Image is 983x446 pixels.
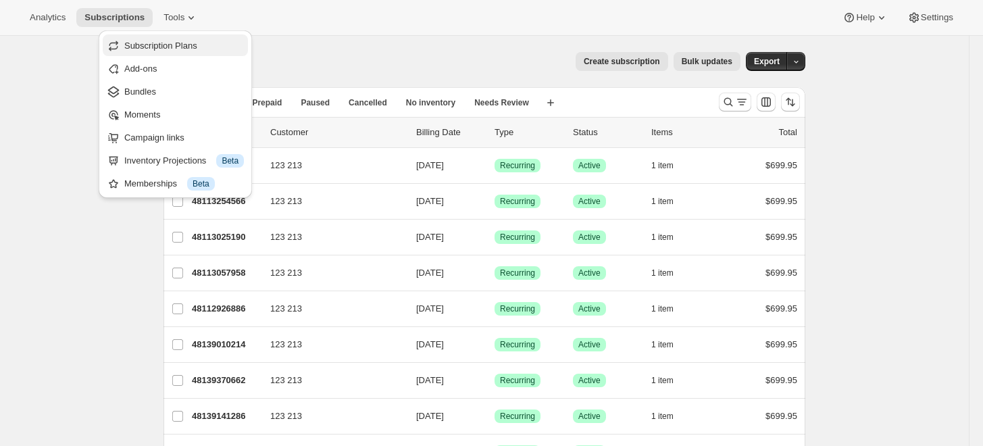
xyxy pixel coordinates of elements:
p: Customer [270,126,405,139]
button: 123 213 [262,334,397,355]
button: 123 213 [262,191,397,212]
span: [DATE] [416,232,444,242]
span: Bulk updates [682,56,732,67]
span: $699.95 [765,196,797,206]
div: 48113025190123 213[DATE]SuccessRecurringSuccessActive1 item$699.95 [192,228,797,247]
button: Memberships [103,172,248,194]
span: 123 213 [270,302,302,316]
button: 123 213 [262,405,397,427]
span: 1 item [651,375,674,386]
p: 48113057958 [192,266,259,280]
button: Sort the results [781,93,800,111]
button: 123 213 [262,155,397,176]
span: Tools [163,12,184,23]
span: Subscriptions [84,12,145,23]
span: Active [578,232,601,243]
div: Inventory Projections [124,154,244,168]
button: Bulk updates [674,52,740,71]
span: [DATE] [416,375,444,385]
span: Recurring [500,375,535,386]
button: Bundles [103,80,248,102]
span: Active [578,160,601,171]
span: [DATE] [416,268,444,278]
span: Prepaid [252,97,282,108]
span: Recurring [500,196,535,207]
span: Active [578,303,601,314]
span: Active [578,268,601,278]
span: Beta [222,155,238,166]
span: 123 213 [270,266,302,280]
button: 1 item [651,264,688,282]
span: Beta [193,178,209,189]
span: Export [754,56,780,67]
div: IDCustomerBilling DateTypeStatusItemsTotal [192,126,797,139]
span: Paused [301,97,330,108]
button: Analytics [22,8,74,27]
span: Active [578,375,601,386]
span: Campaign links [124,132,184,143]
button: Help [834,8,896,27]
span: Help [856,12,874,23]
span: 123 213 [270,230,302,244]
span: 123 213 [270,374,302,387]
div: Type [495,126,562,139]
div: 48113057958123 213[DATE]SuccessRecurringSuccessActive1 item$699.95 [192,264,797,282]
span: [DATE] [416,303,444,314]
button: 123 213 [262,226,397,248]
button: Campaign links [103,126,248,148]
span: 123 213 [270,195,302,208]
span: Bundles [124,86,156,97]
span: 1 item [651,339,674,350]
span: Recurring [500,268,535,278]
span: 1 item [651,411,674,422]
span: Recurring [500,232,535,243]
span: Active [578,411,601,422]
span: 1 item [651,160,674,171]
span: Create subscription [584,56,660,67]
span: Settings [921,12,953,23]
span: Recurring [500,303,535,314]
button: 1 item [651,407,688,426]
p: 48112926886 [192,302,259,316]
span: $699.95 [765,232,797,242]
span: [DATE] [416,411,444,421]
button: 1 item [651,299,688,318]
button: 1 item [651,335,688,354]
button: Add-ons [103,57,248,79]
span: Recurring [500,339,535,350]
div: 48139370662123 213[DATE]SuccessRecurringSuccessActive1 item$699.95 [192,371,797,390]
div: 48139010214123 213[DATE]SuccessRecurringSuccessActive1 item$699.95 [192,335,797,354]
span: 1 item [651,196,674,207]
span: Moments [124,109,160,120]
div: 48113189030123 213[DATE]SuccessRecurringSuccessActive1 item$699.95 [192,156,797,175]
span: Active [578,339,601,350]
button: Settings [899,8,961,27]
div: Memberships [124,177,244,191]
p: 48139141286 [192,410,259,423]
span: $699.95 [765,160,797,170]
span: 123 213 [270,159,302,172]
button: Subscription Plans [103,34,248,56]
button: Create subscription [576,52,668,71]
p: Billing Date [416,126,484,139]
span: Needs Review [474,97,529,108]
span: No inventory [406,97,455,108]
button: 1 item [651,228,688,247]
p: 48139370662 [192,374,259,387]
span: [DATE] [416,339,444,349]
span: 123 213 [270,410,302,423]
button: 1 item [651,371,688,390]
span: 123 213 [270,338,302,351]
span: Cancelled [349,97,387,108]
div: 48112926886123 213[DATE]SuccessRecurringSuccessActive1 item$699.95 [192,299,797,318]
span: [DATE] [416,196,444,206]
p: Status [573,126,640,139]
button: Search and filter results [719,93,751,111]
span: 1 item [651,232,674,243]
div: 48113254566123 213[DATE]SuccessRecurringSuccessActive1 item$699.95 [192,192,797,211]
button: Customize table column order and visibility [757,93,776,111]
span: $699.95 [765,268,797,278]
p: 48139010214 [192,338,259,351]
span: 1 item [651,268,674,278]
button: Create new view [540,93,561,112]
